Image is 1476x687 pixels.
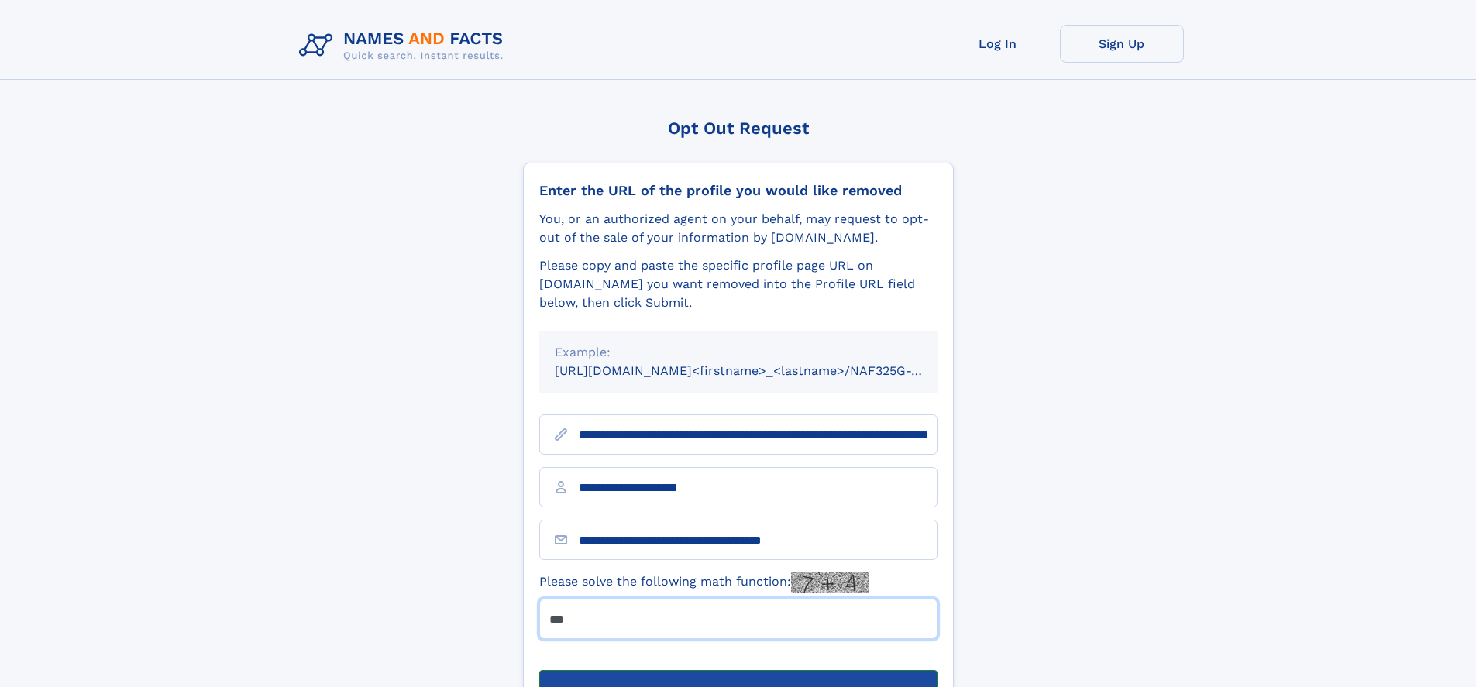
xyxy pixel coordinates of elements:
[523,119,954,138] div: Opt Out Request
[539,210,938,247] div: You, or an authorized agent on your behalf, may request to opt-out of the sale of your informatio...
[555,363,967,378] small: [URL][DOMAIN_NAME]<firstname>_<lastname>/NAF325G-xxxxxxxx
[539,572,869,593] label: Please solve the following math function:
[1060,25,1184,63] a: Sign Up
[539,256,938,312] div: Please copy and paste the specific profile page URL on [DOMAIN_NAME] you want removed into the Pr...
[555,343,922,362] div: Example:
[539,182,938,199] div: Enter the URL of the profile you would like removed
[936,25,1060,63] a: Log In
[293,25,516,67] img: Logo Names and Facts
